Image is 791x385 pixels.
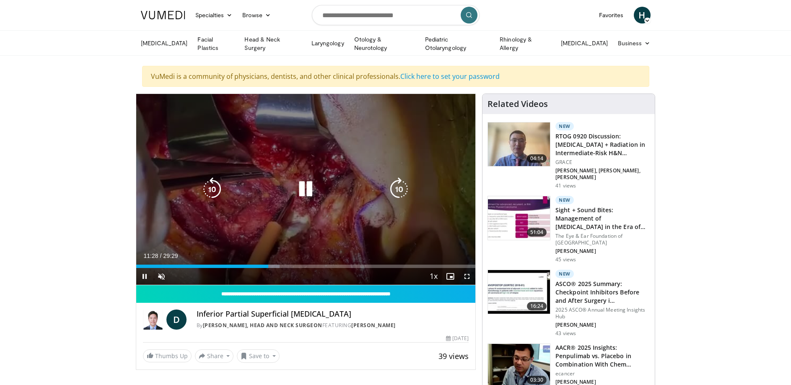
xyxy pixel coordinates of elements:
[594,7,629,23] a: Favorites
[555,132,650,157] h3: RTOG 0920 Discussion: [MEDICAL_DATA] + Radiation in Intermediate-Risk H&N…
[555,248,650,255] p: [PERSON_NAME]
[555,343,650,369] h3: AACR® 2025 Insights: Penpulimab vs. Placebo in Combination With Chem…
[527,302,547,310] span: 16:24
[555,280,650,305] h3: ASCO® 2025 Summary: Checkpoint Inhibitors Before and After Surgery i…
[163,252,178,259] span: 29:29
[555,270,574,278] p: New
[143,349,192,362] a: Thumbs Up
[555,233,650,246] p: The Eye & Ear Foundation of [GEOGRAPHIC_DATA]
[488,122,550,166] img: 006fd91f-89fb-445a-a939-ffe898e241ab.150x105_q85_crop-smart_upscale.jpg
[527,154,547,163] span: 04:14
[634,7,651,23] a: H
[555,322,650,328] p: [PERSON_NAME]
[555,307,650,320] p: 2025 ASCO® Annual Meeting Insights Hub
[153,268,170,285] button: Unmute
[527,228,547,237] span: 51:04
[488,196,550,240] img: 8bea4cff-b600-4be7-82a7-01e969b6860e.150x105_q85_crop-smart_upscale.jpg
[190,7,238,23] a: Specialties
[442,268,459,285] button: Enable picture-in-picture mode
[136,35,193,52] a: [MEDICAL_DATA]
[488,270,550,314] img: a81f5811-1ccf-4ee7-8ec2-23477a0c750b.150x105_q85_crop-smart_upscale.jpg
[351,322,396,329] a: [PERSON_NAME]
[237,7,276,23] a: Browse
[446,335,469,342] div: [DATE]
[555,122,574,130] p: New
[306,35,349,52] a: Laryngology
[136,94,476,285] video-js: Video Player
[488,270,650,337] a: 16:24 New ASCO® 2025 Summary: Checkpoint Inhibitors Before and After Surgery i… 2025 ASCO® Annual...
[495,35,556,52] a: Rhinology & Allergy
[144,252,158,259] span: 11:28
[425,268,442,285] button: Playback Rate
[237,349,280,363] button: Save to
[195,349,234,363] button: Share
[136,268,153,285] button: Pause
[459,268,475,285] button: Fullscreen
[488,122,650,189] a: 04:14 New RTOG 0920 Discussion: [MEDICAL_DATA] + Radiation in Intermediate-Risk H&N… GRACE [PERSO...
[203,322,322,329] a: [PERSON_NAME], Head and Neck Surgeon
[556,35,613,52] a: [MEDICAL_DATA]
[555,159,650,166] p: GRACE
[488,196,650,263] a: 51:04 New Sight + Sound Bites: Management of [MEDICAL_DATA] in the Era of Targ… The Eye & Ear Fou...
[197,322,469,329] div: By FEATURING
[420,35,495,52] a: Pediatric Otolaryngology
[488,99,548,109] h4: Related Videos
[312,5,480,25] input: Search topics, interventions
[239,35,306,52] a: Head & Neck Surgery
[555,256,576,263] p: 45 views
[555,370,650,377] p: ecancer
[555,206,650,231] h3: Sight + Sound Bites: Management of [MEDICAL_DATA] in the Era of Targ…
[141,11,185,19] img: VuMedi Logo
[349,35,420,52] a: Otology & Neurotology
[527,376,547,384] span: 03:30
[166,310,187,330] a: D
[160,252,162,259] span: /
[197,310,469,319] h4: Inferior Partial Superficial [MEDICAL_DATA]
[438,351,469,361] span: 39 views
[555,196,574,204] p: New
[555,182,576,189] p: 41 views
[400,72,500,81] a: Click here to set your password
[136,265,476,268] div: Progress Bar
[613,35,656,52] a: Business
[192,35,239,52] a: Facial Plastics
[555,330,576,337] p: 43 views
[555,167,650,181] p: [PERSON_NAME], [PERSON_NAME], [PERSON_NAME]
[143,310,163,330] img: Doh Young Lee, Head and Neck Surgeon
[142,66,649,87] div: VuMedi is a community of physicians, dentists, and other clinical professionals.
